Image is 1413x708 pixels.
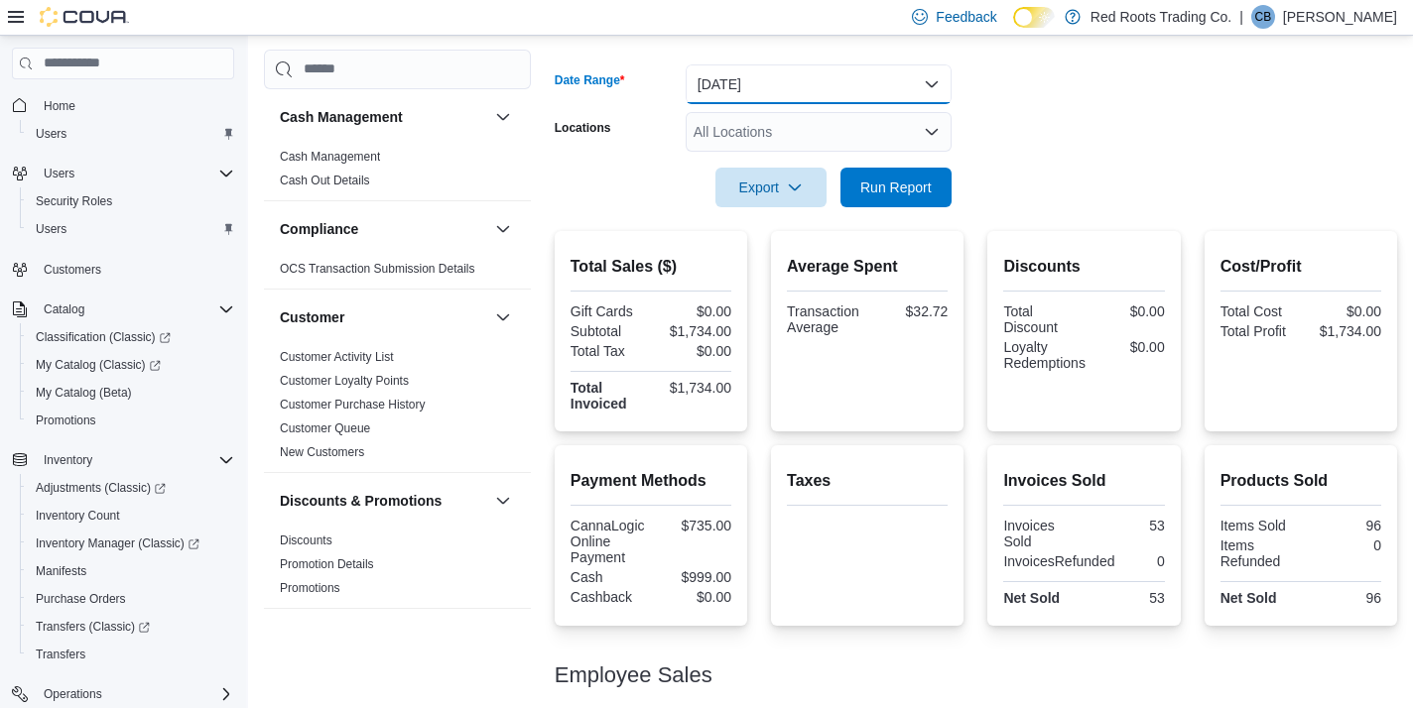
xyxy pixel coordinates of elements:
[36,480,166,496] span: Adjustments (Classic)
[280,580,340,596] span: Promotions
[28,476,174,500] a: Adjustments (Classic)
[28,189,120,213] a: Security Roles
[280,107,403,127] h3: Cash Management
[1089,590,1165,606] div: 53
[1255,5,1272,29] span: CB
[44,166,74,181] span: Users
[1122,553,1164,569] div: 0
[28,531,234,555] span: Inventory Manager (Classic)
[1003,518,1080,549] div: Invoices Sold
[280,107,487,127] button: Cash Management
[36,126,66,142] span: Users
[264,529,531,608] div: Discounts & Promotions
[280,398,426,412] a: Customer Purchase History
[20,557,242,585] button: Manifests
[40,7,129,27] img: Cova
[686,64,952,104] button: [DATE]
[36,535,199,551] span: Inventory Manager (Classic)
[727,168,815,207] span: Export
[4,91,242,120] button: Home
[36,647,85,662] span: Transfers
[28,217,234,241] span: Users
[571,569,647,585] div: Cash
[36,591,126,607] span: Purchase Orders
[280,307,487,327] button: Customer
[36,682,234,706] span: Operations
[20,323,242,351] a: Classification (Classic)
[264,145,531,200] div: Cash Management
[1220,303,1297,319] div: Total Cost
[280,374,409,388] a: Customer Loyalty Points
[280,491,487,511] button: Discounts & Promotions
[280,174,370,187] a: Cash Out Details
[44,686,102,702] span: Operations
[36,329,171,345] span: Classification (Classic)
[36,93,234,118] span: Home
[4,680,242,708] button: Operations
[1013,28,1014,29] span: Dark Mode
[280,261,475,277] span: OCS Transaction Submission Details
[1305,518,1381,533] div: 96
[28,559,94,583] a: Manifests
[28,325,234,349] span: Classification (Classic)
[28,587,134,611] a: Purchase Orders
[555,663,712,687] h3: Employee Sales
[44,301,84,317] span: Catalog
[280,420,370,436] span: Customer Queue
[655,569,731,585] div: $999.00
[280,533,332,547] a: Discounts
[1305,590,1381,606] div: 96
[280,421,370,435] a: Customer Queue
[20,530,242,557] a: Inventory Manager (Classic)
[280,397,426,413] span: Customer Purchase History
[571,518,647,565] div: CannaLogic Online Payment
[1003,553,1114,569] div: InvoicesRefunded
[44,262,101,278] span: Customers
[36,357,161,373] span: My Catalog (Classic)
[571,303,647,319] div: Gift Cards
[264,345,531,472] div: Customer
[28,122,74,146] a: Users
[1220,537,1297,569] div: Items Refunded
[1305,537,1381,553] div: 0
[36,619,150,635] span: Transfers (Classic)
[871,303,948,319] div: $32.72
[28,504,128,528] a: Inventory Count
[1220,323,1297,339] div: Total Profit
[280,581,340,595] a: Promotions
[491,217,515,241] button: Compliance
[28,531,207,555] a: Inventory Manager (Classic)
[36,162,82,185] button: Users
[1003,339,1086,371] div: Loyalty Redemptions
[280,445,364,459] a: New Customers
[36,448,100,472] button: Inventory
[280,173,370,188] span: Cash Out Details
[655,380,731,396] div: $1,734.00
[280,262,475,276] a: OCS Transaction Submission Details
[20,351,242,379] a: My Catalog (Classic)
[787,303,863,335] div: Transaction Average
[280,219,358,239] h3: Compliance
[787,469,948,493] h2: Taxes
[1220,469,1381,493] h2: Products Sold
[655,518,731,533] div: $735.00
[20,474,242,502] a: Adjustments (Classic)
[4,160,242,187] button: Users
[20,407,242,434] button: Promotions
[28,643,93,666] a: Transfers
[28,381,140,405] a: My Catalog (Beta)
[655,589,731,605] div: $0.00
[280,349,394,365] span: Customer Activity List
[4,255,242,284] button: Customers
[36,297,234,321] span: Catalog
[20,613,242,641] a: Transfers (Classic)
[28,217,74,241] a: Users
[28,504,234,528] span: Inventory Count
[655,303,731,319] div: $0.00
[280,350,394,364] a: Customer Activity List
[28,381,234,405] span: My Catalog (Beta)
[280,491,442,511] h3: Discounts & Promotions
[715,168,827,207] button: Export
[4,446,242,474] button: Inventory
[28,409,234,432] span: Promotions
